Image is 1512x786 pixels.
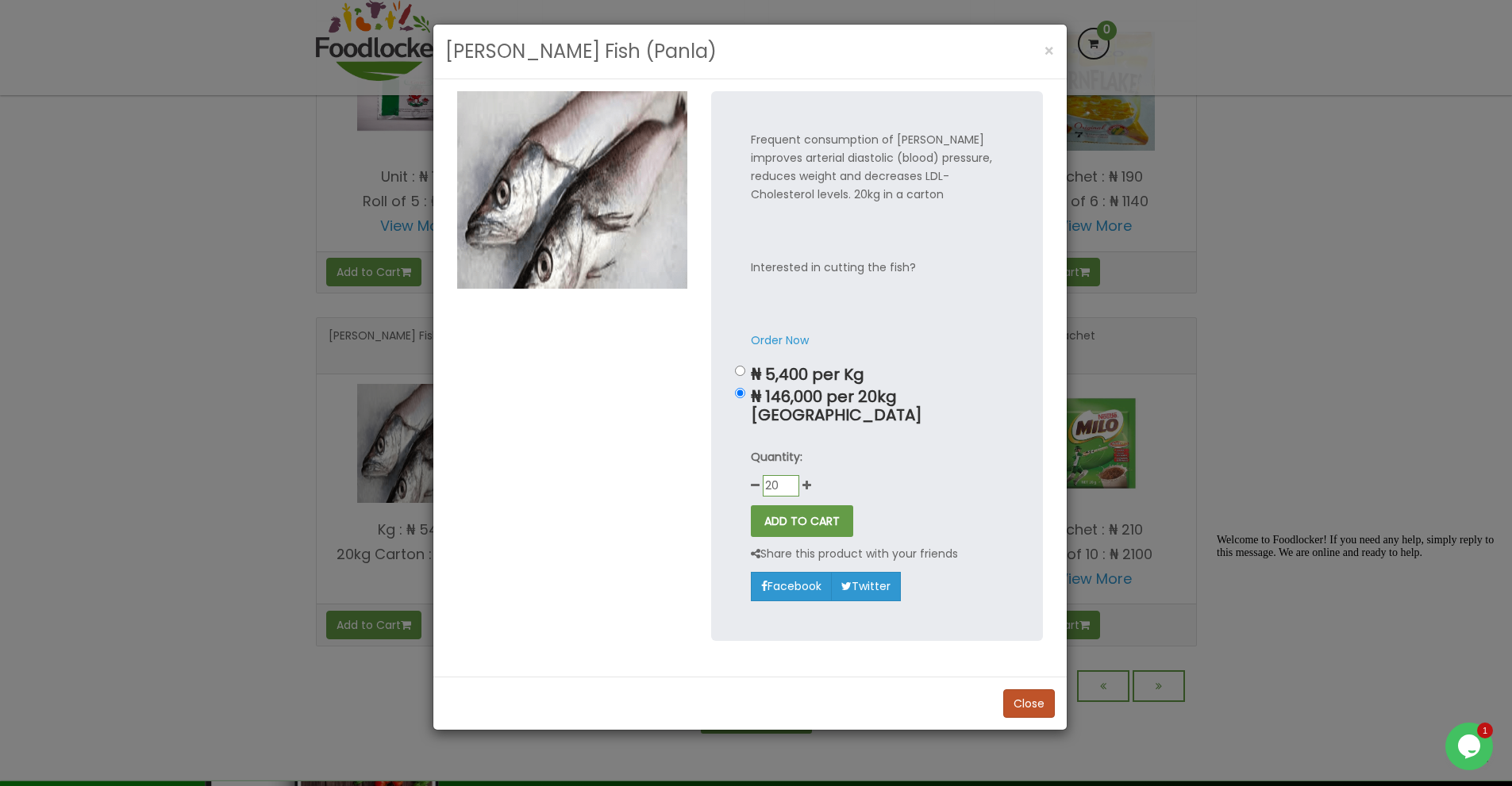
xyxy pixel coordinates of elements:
[751,505,853,537] button: ADD TO CART
[831,572,901,600] a: Twitter
[6,6,292,32] div: Welcome to Foodlocker! If you need any help, simply reply to this message. We are online and read...
[1210,527,1496,715] iframe: chat widget
[751,572,832,600] a: Facebook
[751,449,802,465] strong: Quantity:
[1003,689,1055,718] button: Close
[751,388,1003,424] p: ₦ 146,000 per 20kg [GEOGRAPHIC_DATA]
[457,91,687,288] img: Hake Fish (Panla)
[445,36,717,67] h3: [PERSON_NAME] Fish (Panla)
[751,332,809,348] a: Order Now
[1036,35,1063,67] button: Close
[6,6,283,31] span: Welcome to Foodlocker! If you need any help, simply reply to this message. We are online and read...
[751,131,1003,350] p: Frequent consumption of [PERSON_NAME] improves arterial diastolic (blood) pressure, reduces weigh...
[1445,723,1496,770] iframe: chat widget
[1044,40,1055,63] span: ×
[751,545,958,563] p: Share this product with your friends
[751,366,1003,384] p: ₦ 5,400 per Kg
[735,366,745,376] input: ₦ 5,400 per Kg
[735,388,745,398] input: ₦ 146,000 per 20kg [GEOGRAPHIC_DATA]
